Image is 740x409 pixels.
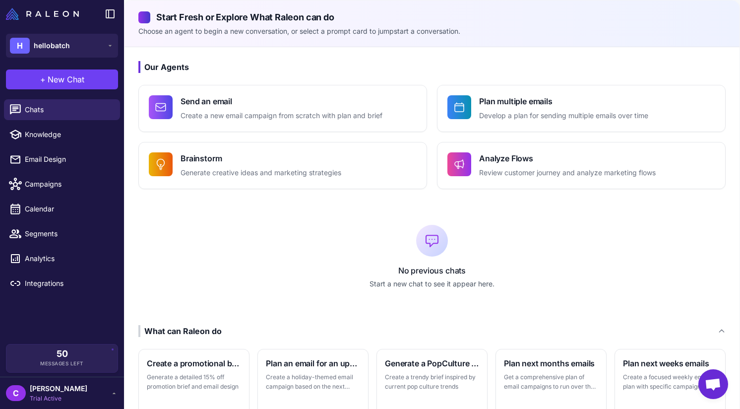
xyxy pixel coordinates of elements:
[437,85,726,132] button: Plan multiple emailsDevelop a plan for sending multiple emails over time
[25,154,112,165] span: Email Design
[266,357,360,369] h3: Plan an email for an upcoming holiday
[25,278,112,289] span: Integrations
[623,357,717,369] h3: Plan next weeks emails
[4,223,120,244] a: Segments
[40,360,84,367] span: Messages Left
[34,40,70,51] span: hellobatch
[10,38,30,54] div: H
[479,152,656,164] h4: Analyze Flows
[138,10,726,24] h2: Start Fresh or Explore What Raleon can do
[6,69,118,89] button: +New Chat
[623,372,717,392] p: Create a focused weekly email plan with specific campaigns
[147,372,241,392] p: Generate a detailed 15% off promotion brief and email design
[138,61,726,73] h3: Our Agents
[385,357,479,369] h3: Generate a PopCulture themed brief
[57,349,68,358] span: 50
[6,8,79,20] img: Raleon Logo
[504,372,598,392] p: Get a comprehensive plan of email campaigns to run over the next month
[30,394,87,403] span: Trial Active
[181,167,341,179] p: Generate creative ideas and marketing strategies
[6,34,118,58] button: Hhellobatch
[4,149,120,170] a: Email Design
[138,142,427,189] button: BrainstormGenerate creative ideas and marketing strategies
[138,26,726,37] p: Choose an agent to begin a new conversation, or select a prompt card to jumpstart a conversation.
[25,253,112,264] span: Analytics
[30,383,87,394] span: [PERSON_NAME]
[479,95,648,107] h4: Plan multiple emails
[4,99,120,120] a: Chats
[385,372,479,392] p: Create a trendy brief inspired by current pop culture trends
[4,199,120,219] a: Calendar
[504,357,598,369] h3: Plan next months emails
[181,95,382,107] h4: Send an email
[4,124,120,145] a: Knowledge
[4,174,120,195] a: Campaigns
[48,73,84,85] span: New Chat
[138,278,726,289] p: Start a new chat to see it appear here.
[479,110,648,122] p: Develop a plan for sending multiple emails over time
[40,73,46,85] span: +
[479,167,656,179] p: Review customer journey and analyze marketing flows
[25,179,112,190] span: Campaigns
[6,385,26,401] div: C
[25,228,112,239] span: Segments
[4,248,120,269] a: Analytics
[6,8,83,20] a: Raleon Logo
[698,369,728,399] div: Open chat
[25,204,112,214] span: Calendar
[266,372,360,392] p: Create a holiday-themed email campaign based on the next major holiday
[25,104,112,115] span: Chats
[181,152,341,164] h4: Brainstorm
[181,110,382,122] p: Create a new email campaign from scratch with plan and brief
[4,273,120,294] a: Integrations
[138,265,726,276] p: No previous chats
[138,85,427,132] button: Send an emailCreate a new email campaign from scratch with plan and brief
[147,357,241,369] h3: Create a promotional brief and email
[138,325,222,337] div: What can Raleon do
[437,142,726,189] button: Analyze FlowsReview customer journey and analyze marketing flows
[25,129,112,140] span: Knowledge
